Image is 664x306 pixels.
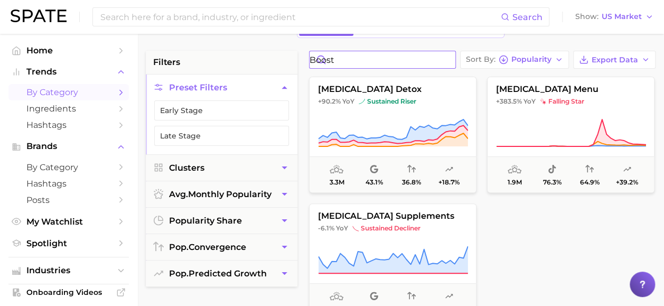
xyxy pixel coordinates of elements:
[146,261,297,286] button: pop.predicted growth
[352,225,359,231] img: sustained decliner
[445,163,453,176] span: popularity predicted growth: Likely
[579,179,599,186] span: 64.9%
[154,100,289,120] button: Early Stage
[330,163,343,176] span: average monthly popularity: Medium Popularity
[26,67,111,77] span: Trends
[616,179,638,186] span: +39.2%
[540,97,584,106] span: falling star
[26,45,111,55] span: Home
[169,82,227,92] span: Preset Filters
[8,117,129,133] a: Hashtags
[543,179,562,186] span: 76.3%
[352,224,420,233] span: sustained decliner
[512,12,543,22] span: Search
[169,189,272,199] span: monthly popularity
[146,181,297,207] button: avg.monthly popularity
[309,77,476,193] button: [MEDICAL_DATA] detox+90.2% YoYsustained risersustained riser3.3m43.1%36.8%+18.7%
[26,104,111,114] span: Ingredients
[310,85,476,94] span: [MEDICAL_DATA] detox
[573,51,656,69] button: Export Data
[169,163,204,173] span: Clusters
[26,162,111,172] span: by Category
[511,57,551,62] span: Popularity
[623,163,631,176] span: popularity predicted growth: Likely
[8,100,129,117] a: Ingredients
[592,55,638,64] span: Export Data
[8,138,129,154] button: Brands
[540,98,546,105] img: falling star
[573,10,656,24] button: ShowUS Market
[169,268,267,279] span: predicted growth
[318,97,341,105] span: +90.2%
[169,242,246,252] span: convergence
[8,42,129,59] a: Home
[26,87,111,97] span: by Category
[99,8,501,26] input: Search here for a brand, industry, or ingredient
[26,217,111,227] span: My Watchlist
[8,214,129,230] a: My Watchlist
[575,14,598,20] span: Show
[466,57,495,62] span: Sort By
[146,75,297,100] button: Preset Filters
[508,179,522,186] span: 1.9m
[8,175,129,192] a: Hashtags
[310,51,455,68] input: Search in wellness
[26,238,111,248] span: Spotlight
[146,208,297,234] button: popularity share
[26,120,111,130] span: Hashtags
[8,263,129,279] button: Industries
[26,179,111,189] span: Hashtags
[460,51,569,69] button: Sort ByPopularity
[359,97,416,106] span: sustained riser
[146,234,297,260] button: pop.convergence
[8,159,129,175] a: by Category
[169,216,242,226] span: popularity share
[366,179,383,186] span: 43.1%
[508,163,521,176] span: average monthly popularity: Medium Popularity
[169,189,188,199] abbr: average
[488,85,654,94] span: [MEDICAL_DATA] menu
[359,98,365,105] img: sustained riser
[329,179,344,186] span: 3.3m
[370,163,378,176] span: popularity share: Google
[585,163,594,176] span: popularity convergence: High Convergence
[487,77,654,193] button: [MEDICAL_DATA] menu+383.5% YoYfalling starfalling star1.9m76.3%64.9%+39.2%
[26,266,111,275] span: Industries
[330,290,343,303] span: average monthly popularity: Low Popularity
[445,290,453,303] span: popularity predicted growth: Uncertain
[548,163,556,176] span: popularity share: TikTok
[26,288,111,297] span: Onboarding Videos
[153,56,180,69] span: filters
[11,10,67,22] img: SPATE
[496,97,522,105] span: +383.5%
[8,192,129,208] a: Posts
[402,179,421,186] span: 36.8%
[169,268,189,279] abbr: popularity index
[169,242,189,252] abbr: popularity index
[407,163,416,176] span: popularity convergence: Low Convergence
[26,142,111,151] span: Brands
[146,155,297,181] button: Clusters
[8,235,129,252] a: Spotlight
[523,97,536,106] span: YoY
[370,290,378,303] span: popularity share: Google
[336,224,348,233] span: YoY
[342,97,354,106] span: YoY
[310,211,476,221] span: [MEDICAL_DATA] supplements
[8,64,129,80] button: Trends
[154,126,289,146] button: Late Stage
[407,290,416,303] span: popularity convergence: Very Low Convergence
[602,14,642,20] span: US Market
[26,195,111,205] span: Posts
[438,179,460,186] span: +18.7%
[8,284,129,300] a: Onboarding Videos
[8,84,129,100] a: by Category
[318,224,334,232] span: -6.1%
